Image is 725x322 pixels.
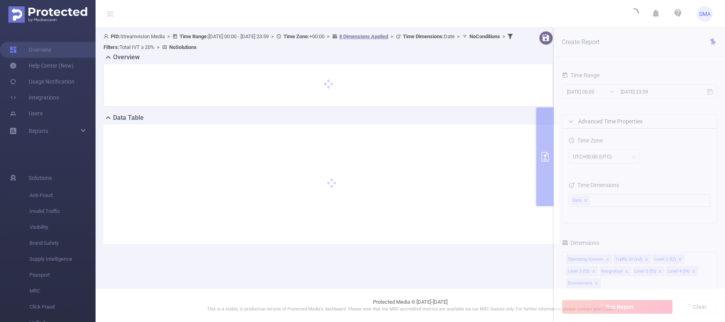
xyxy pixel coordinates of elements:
[29,251,96,267] span: Supply Intelligence
[10,74,74,90] a: Usage Notification
[113,53,140,62] h2: Overview
[29,128,48,134] span: Reports
[29,299,96,315] span: Click Fraud
[269,33,276,39] span: >
[154,44,162,50] span: >
[29,235,96,251] span: Brand Safety
[104,44,154,50] span: Total IVT ≥ 20%
[469,33,500,39] b: No Conditions
[339,33,388,39] u: 8 Dimensions Applied
[324,33,332,39] span: >
[403,33,444,39] b: Time Dimensions :
[283,33,309,39] b: Time Zone:
[104,44,119,50] b: Filters :
[29,267,96,283] span: Passport
[104,33,515,50] span: Streamvision Media [DATE] 00:00 - [DATE] 23:59 +00:00
[10,42,51,58] a: Overview
[96,288,725,322] footer: Protected Media © [DATE]-[DATE]
[104,34,111,39] i: icon: user
[29,123,48,139] a: Reports
[29,187,96,203] span: Anti-Fraud
[403,33,455,39] span: Date
[115,306,705,313] p: This is a stable, in production version of Protected Media's dashboard. Please note that the MRC ...
[10,90,59,105] a: Integrations
[180,33,208,39] b: Time Range:
[111,33,120,39] b: PID:
[29,203,96,219] span: Invalid Traffic
[8,6,87,23] img: Protected Media
[629,8,639,20] i: icon: loading
[29,219,96,235] span: Visibility
[699,6,711,22] span: SMA
[455,33,462,39] span: >
[169,44,197,50] b: No Solutions
[113,113,144,123] h2: Data Table
[29,170,52,186] span: Solutions
[10,58,74,74] a: Help Center (New)
[29,283,96,299] span: MRC
[165,33,172,39] span: >
[10,105,43,121] a: Users
[388,33,396,39] span: >
[500,33,508,39] span: >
